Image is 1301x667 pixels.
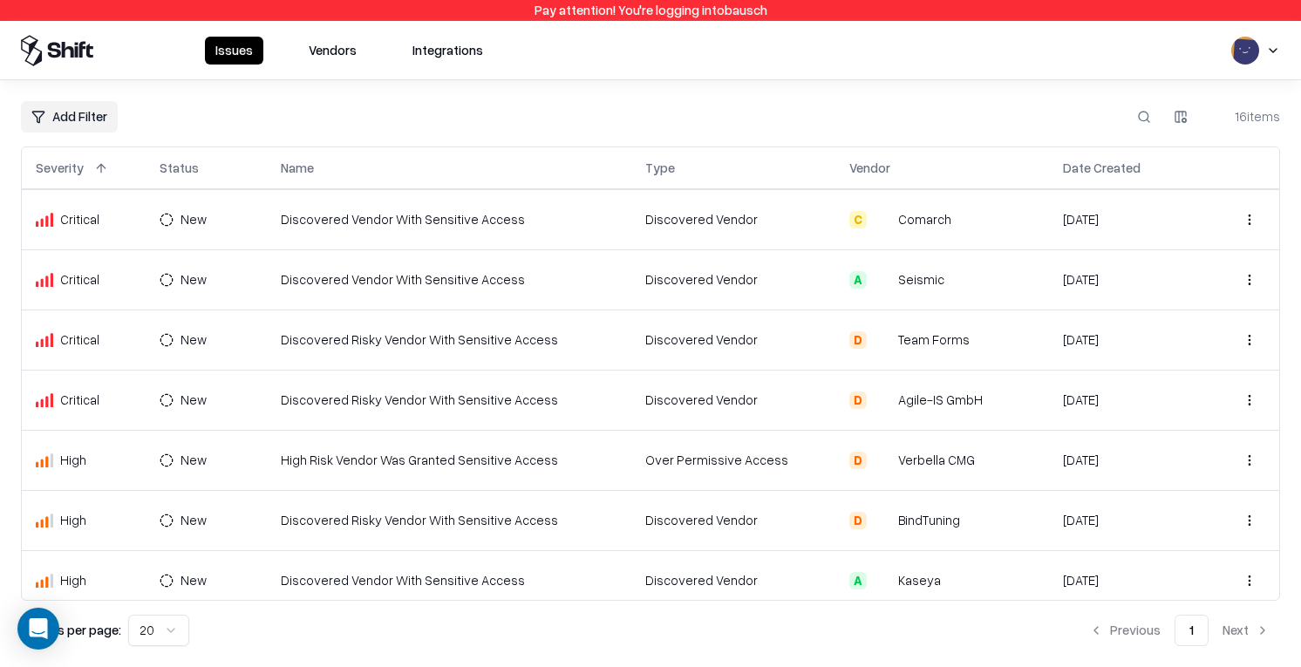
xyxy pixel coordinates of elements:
[36,571,132,589] div: High
[181,511,207,529] div: New
[1063,159,1141,177] div: Date Created
[160,507,233,534] button: New
[849,271,867,289] div: A
[181,270,207,289] div: New
[849,331,867,349] div: D
[874,271,891,289] img: Seismic
[160,266,233,294] button: New
[631,490,835,550] td: Discovered Vendor
[631,310,835,370] td: Discovered Vendor
[1049,370,1209,430] td: [DATE]
[36,511,132,529] div: High
[267,370,631,430] td: Discovered Risky Vendor With Sensitive Access
[267,249,631,310] td: Discovered Vendor With Sensitive Access
[849,391,867,409] div: D
[1175,615,1209,646] button: 1
[160,159,199,177] div: Status
[21,621,121,639] p: Results per page:
[1049,310,1209,370] td: [DATE]
[874,211,891,228] img: Comarch
[898,210,951,228] div: Comarch
[21,101,118,133] button: Add Filter
[645,159,675,177] div: Type
[36,159,84,177] div: Severity
[17,608,59,650] div: Open Intercom Messenger
[160,446,233,474] button: New
[849,211,867,228] div: C
[849,159,890,177] div: Vendor
[181,391,207,409] div: New
[181,330,207,349] div: New
[874,331,891,349] img: Team Forms
[36,391,132,409] div: Critical
[160,567,233,595] button: New
[267,490,631,550] td: Discovered Risky Vendor With Sensitive Access
[631,249,835,310] td: Discovered Vendor
[1049,490,1209,550] td: [DATE]
[898,270,944,289] div: Seismic
[898,330,970,349] div: Team Forms
[874,512,891,529] img: BindTuning
[631,430,835,490] td: Over Permissive Access
[36,270,132,289] div: Critical
[1079,615,1280,646] nav: pagination
[849,572,867,589] div: A
[267,550,631,610] td: Discovered Vendor With Sensitive Access
[631,189,835,249] td: Discovered Vendor
[874,452,891,469] img: Verbella CMG
[898,511,960,529] div: BindTuning
[898,571,941,589] div: Kaseya
[402,37,494,65] button: Integrations
[267,189,631,249] td: Discovered Vendor With Sensitive Access
[898,391,983,409] div: Agile-IS GmbH
[181,210,207,228] div: New
[281,159,314,177] div: Name
[181,451,207,469] div: New
[160,206,233,234] button: New
[874,391,891,409] img: Agile-IS GmbH
[160,326,233,354] button: New
[874,572,891,589] img: Kaseya
[849,512,867,529] div: D
[1210,107,1280,126] div: 16 items
[1049,430,1209,490] td: [DATE]
[205,37,263,65] button: Issues
[267,310,631,370] td: Discovered Risky Vendor With Sensitive Access
[1049,249,1209,310] td: [DATE]
[631,370,835,430] td: Discovered Vendor
[267,430,631,490] td: High Risk Vendor Was Granted Sensitive Access
[898,451,975,469] div: Verbella CMG
[1049,189,1209,249] td: [DATE]
[181,571,207,589] div: New
[160,386,233,414] button: New
[36,330,132,349] div: Critical
[36,210,132,228] div: Critical
[631,550,835,610] td: Discovered Vendor
[1049,550,1209,610] td: [DATE]
[849,452,867,469] div: D
[298,37,367,65] button: Vendors
[36,451,132,469] div: High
